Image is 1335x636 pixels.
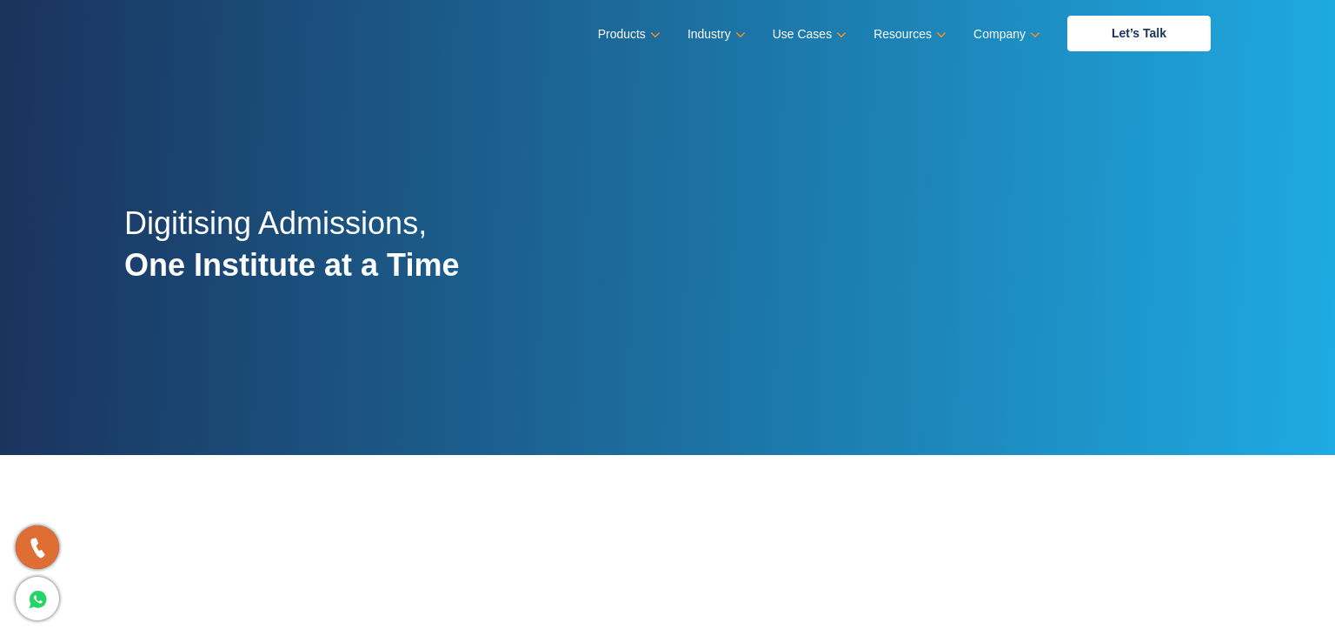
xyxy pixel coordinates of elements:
a: Industry [687,22,742,47]
a: Use Cases [773,22,843,47]
a: Products [598,22,657,47]
a: Let’s Talk [1067,16,1211,51]
strong: One Institute at a Time [124,247,459,283]
a: Resources [873,22,943,47]
h2: Digitising Admissions, [124,203,459,305]
a: Company [973,22,1037,47]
